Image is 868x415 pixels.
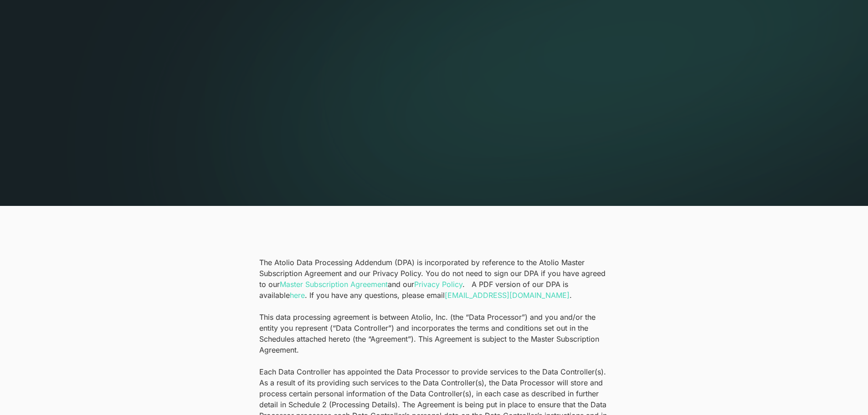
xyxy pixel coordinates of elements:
p: ‍ [259,355,609,366]
a: [EMAIL_ADDRESS][DOMAIN_NAME] [445,291,570,300]
p: The Atolio Data Processing Addendum (DPA) is incorporated by reference to the Atolio Master Subsc... [259,257,609,301]
p: This data processing agreement is between Atolio, Inc. (the “Data Processor”) and you and/or the ... [259,312,609,355]
a: Privacy Policy [414,280,462,289]
a: Master Subscription Agreement [280,280,388,289]
p: ‍ [259,301,609,312]
a: here [290,291,305,300]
